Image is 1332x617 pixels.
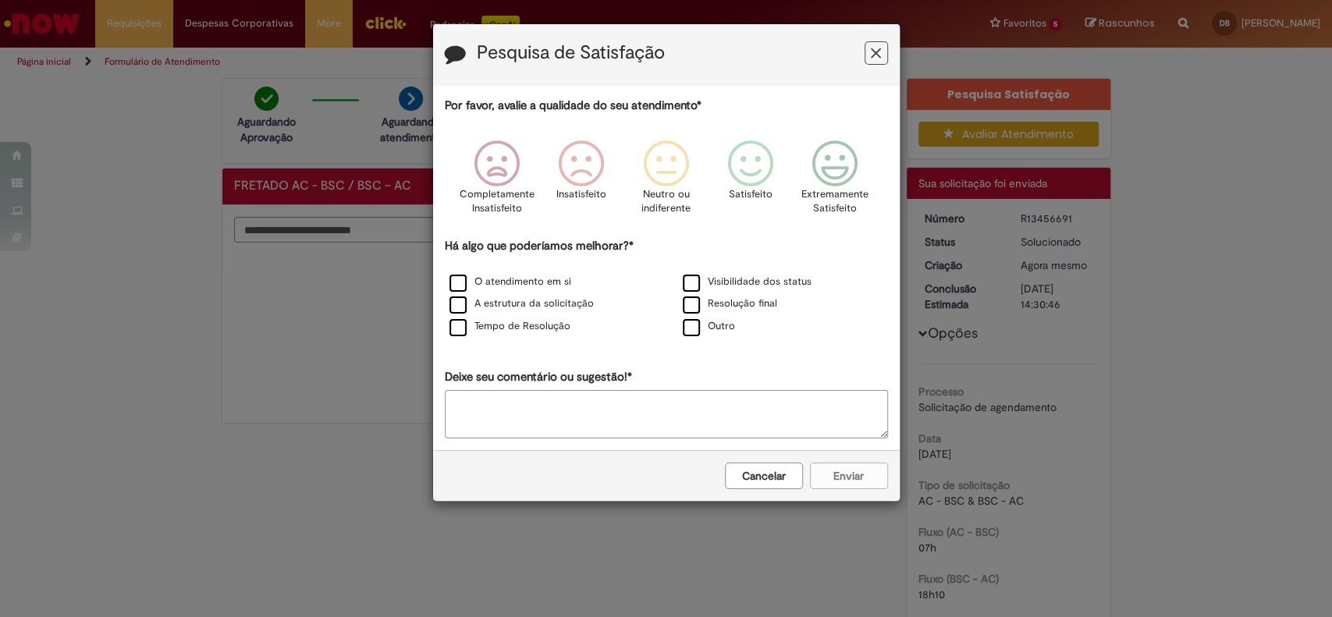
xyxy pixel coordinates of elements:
[542,129,621,236] div: Insatisfeito
[683,275,812,289] label: Visibilidade dos status
[638,187,694,216] p: Neutro ou indiferente
[449,296,594,311] label: A estrutura da solicitação
[445,369,632,385] label: Deixe seu comentário ou sugestão!*
[626,129,705,236] div: Neutro ou indiferente
[477,43,665,63] label: Pesquisa de Satisfação
[683,319,735,334] label: Outro
[711,129,790,236] div: Satisfeito
[449,275,571,289] label: O atendimento em si
[725,463,803,489] button: Cancelar
[683,296,777,311] label: Resolução final
[795,129,875,236] div: Extremamente Satisfeito
[457,129,537,236] div: Completamente Insatisfeito
[449,319,570,334] label: Tempo de Resolução
[445,98,702,114] label: Por favor, avalie a qualidade do seu atendimento*
[556,187,606,202] p: Insatisfeito
[445,238,888,339] div: Há algo que poderíamos melhorar?*
[801,187,868,216] p: Extremamente Satisfeito
[729,187,773,202] p: Satisfeito
[460,187,535,216] p: Completamente Insatisfeito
